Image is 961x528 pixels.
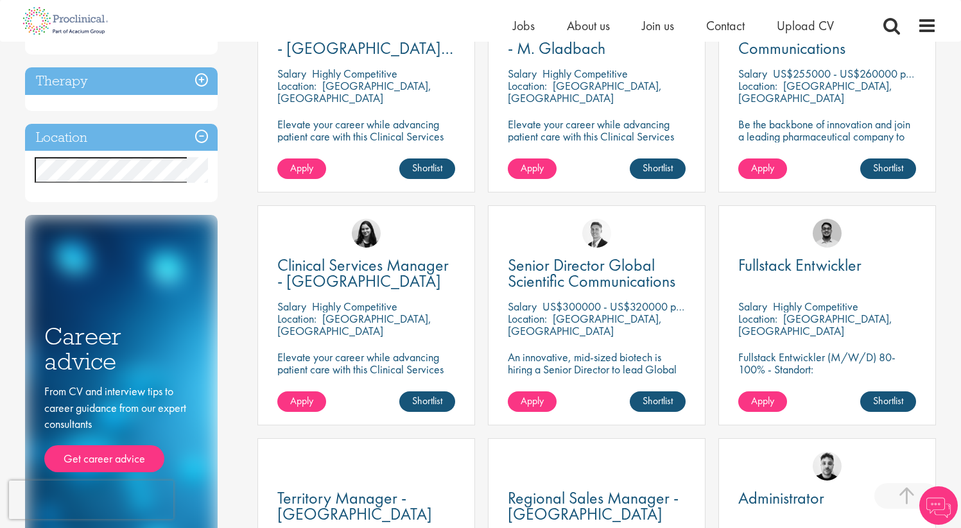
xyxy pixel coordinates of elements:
[813,452,842,481] img: Dean Fisher
[290,394,313,407] span: Apply
[738,391,787,412] a: Apply
[521,161,544,175] span: Apply
[738,299,767,314] span: Salary
[773,299,858,314] p: Highly Competitive
[508,66,537,81] span: Salary
[508,158,557,179] a: Apply
[738,490,916,506] a: Administrator
[508,311,547,326] span: Location:
[738,351,916,412] p: Fullstack Entwickler (M/W/D) 80-100% - Standort: [GEOGRAPHIC_DATA], [GEOGRAPHIC_DATA] - Arbeitsze...
[277,118,455,167] p: Elevate your career while advancing patient care with this Clinical Services Manager position wit...
[25,67,218,95] h3: Therapy
[738,78,892,105] p: [GEOGRAPHIC_DATA], [GEOGRAPHIC_DATA]
[277,351,455,400] p: Elevate your career while advancing patient care with this Clinical Services Manager position wit...
[738,311,777,326] span: Location:
[277,391,326,412] a: Apply
[508,490,686,522] a: Regional Sales Manager - [GEOGRAPHIC_DATA]
[277,24,455,56] a: Clinical Services Manager - [GEOGRAPHIC_DATA], [GEOGRAPHIC_DATA], [GEOGRAPHIC_DATA]
[508,257,686,289] a: Senior Director Global Scientific Communications
[738,66,767,81] span: Salary
[399,391,455,412] a: Shortlist
[399,158,455,179] a: Shortlist
[777,17,834,34] a: Upload CV
[513,17,535,34] a: Jobs
[44,324,198,373] h3: Career advice
[277,299,306,314] span: Salary
[738,158,787,179] a: Apply
[277,66,306,81] span: Salary
[738,24,916,56] a: Director Global Scientific Communications
[508,78,662,105] p: [GEOGRAPHIC_DATA], [GEOGRAPHIC_DATA]
[738,311,892,338] p: [GEOGRAPHIC_DATA], [GEOGRAPHIC_DATA]
[630,158,686,179] a: Shortlist
[277,21,453,91] span: Clinical Services Manager - [GEOGRAPHIC_DATA], [GEOGRAPHIC_DATA], [GEOGRAPHIC_DATA]
[508,78,547,93] span: Location:
[290,161,313,175] span: Apply
[521,394,544,407] span: Apply
[738,257,916,273] a: Fullstack Entwickler
[508,391,557,412] a: Apply
[508,254,675,292] span: Senior Director Global Scientific Communications
[919,486,958,525] img: Chatbot
[582,219,611,248] img: George Watson
[44,445,164,472] a: Get career advice
[508,311,662,338] p: [GEOGRAPHIC_DATA], [GEOGRAPHIC_DATA]
[508,351,686,400] p: An innovative, mid-sized biotech is hiring a Senior Director to lead Global Scientific Communicat...
[44,383,198,472] div: From CV and interview tips to career guidance from our expert consultants
[860,158,916,179] a: Shortlist
[352,219,381,248] img: Indre Stankeviciute
[277,490,455,522] a: Territory Manager - [GEOGRAPHIC_DATA]
[751,161,774,175] span: Apply
[813,219,842,248] img: Timothy Deschamps
[508,487,679,525] span: Regional Sales Manager - [GEOGRAPHIC_DATA]
[567,17,610,34] a: About us
[642,17,674,34] a: Join us
[9,481,173,519] iframe: reCAPTCHA
[277,78,316,93] span: Location:
[630,391,686,412] a: Shortlist
[542,66,628,81] p: Highly Competitive
[277,311,431,338] p: [GEOGRAPHIC_DATA], [GEOGRAPHIC_DATA]
[508,118,686,167] p: Elevate your career while advancing patient care with this Clinical Services Manager position wit...
[277,78,431,105] p: [GEOGRAPHIC_DATA], [GEOGRAPHIC_DATA]
[312,299,397,314] p: Highly Competitive
[25,124,218,151] h3: Location
[312,66,397,81] p: Highly Competitive
[738,487,824,509] span: Administrator
[738,118,916,179] p: Be the backbone of innovation and join a leading pharmaceutical company to help keep life-changin...
[277,257,455,289] a: Clinical Services Manager - [GEOGRAPHIC_DATA]
[277,311,316,326] span: Location:
[738,78,777,93] span: Location:
[277,487,432,525] span: Territory Manager - [GEOGRAPHIC_DATA]
[706,17,745,34] a: Contact
[508,299,537,314] span: Salary
[277,254,449,292] span: Clinical Services Manager - [GEOGRAPHIC_DATA]
[508,24,686,56] a: Clinical Services Manager - M. Gladbach
[738,254,861,276] span: Fullstack Entwickler
[751,394,774,407] span: Apply
[542,299,844,314] p: US$300000 - US$320000 per annum + Highly Competitive Salary
[860,391,916,412] a: Shortlist
[277,158,326,179] a: Apply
